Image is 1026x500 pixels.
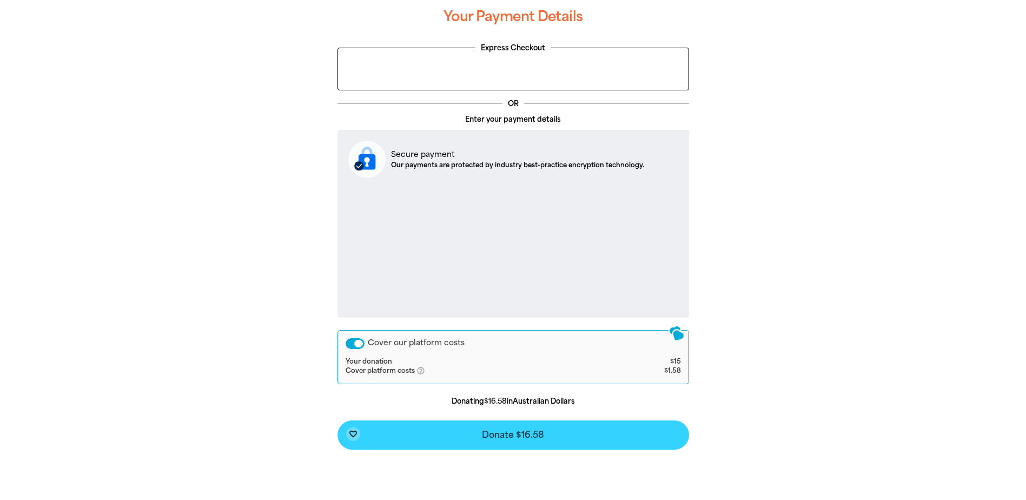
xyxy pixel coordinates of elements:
[623,358,681,366] td: $15
[343,54,683,83] iframe: PayPal-paypal
[346,338,365,349] button: Cover our platform costs
[416,366,434,375] i: help_outlined
[346,358,623,366] td: Your donation
[346,187,680,308] iframe: Secure payment input frame
[475,43,551,54] legend: Express Checkout
[346,366,623,376] td: Cover platform costs
[502,98,524,109] p: OR
[337,114,689,125] p: Enter your payment details
[484,397,507,405] b: $16.58
[482,431,544,439] span: Donate $16.58
[337,420,689,450] button: favorite_borderDonate $16.58
[337,396,689,407] p: Donating in Australian Dollars
[349,430,358,438] i: favorite_border
[623,366,681,376] td: $1.58
[391,149,644,160] p: Secure payment
[391,160,644,170] p: Our payments are protected by industry best-practice encryption technology.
